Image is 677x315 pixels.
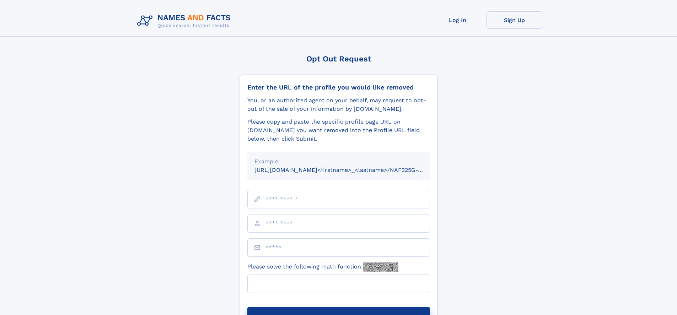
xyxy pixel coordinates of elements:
[247,262,398,272] label: Please solve the following math function:
[429,11,486,29] a: Log In
[247,118,430,143] div: Please copy and paste the specific profile page URL on [DOMAIN_NAME] you want removed into the Pr...
[134,11,237,31] img: Logo Names and Facts
[240,54,437,63] div: Opt Out Request
[247,96,430,113] div: You, or an authorized agent on your behalf, may request to opt-out of the sale of your informatio...
[254,157,423,166] div: Example:
[486,11,543,29] a: Sign Up
[254,167,444,173] small: [URL][DOMAIN_NAME]<firstname>_<lastname>/NAF325G-xxxxxxxx
[247,83,430,91] div: Enter the URL of the profile you would like removed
